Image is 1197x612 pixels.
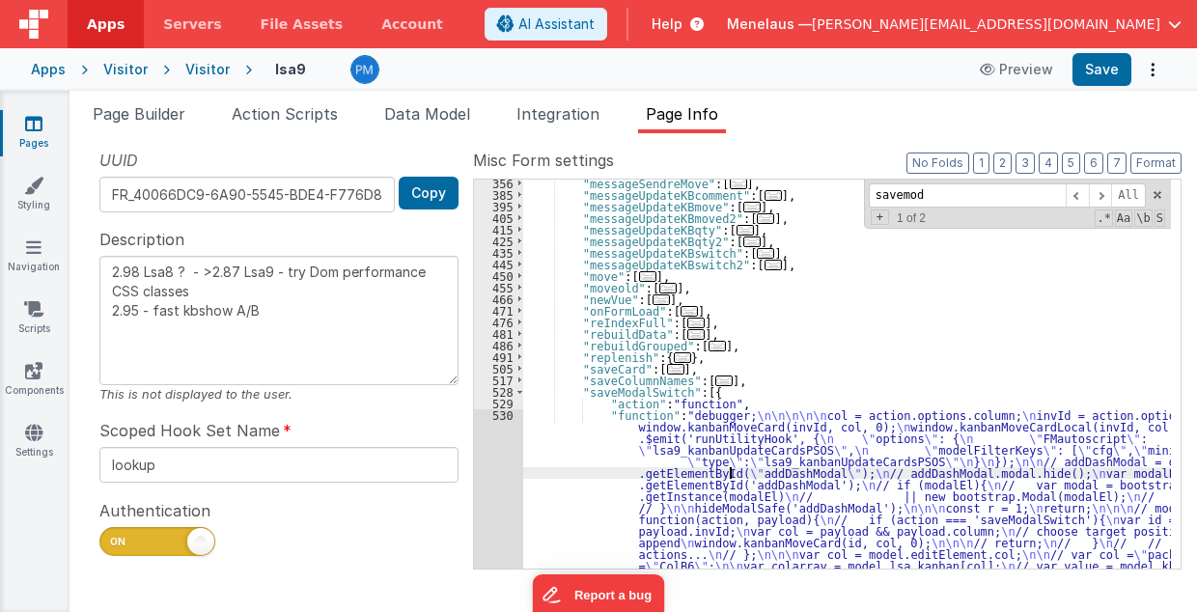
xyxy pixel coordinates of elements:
[687,318,705,328] span: ...
[474,340,523,351] div: 486
[474,259,523,270] div: 445
[667,364,684,375] span: ...
[1039,153,1058,174] button: 4
[743,236,761,247] span: ...
[1084,153,1103,174] button: 6
[973,153,989,174] button: 1
[474,270,523,282] div: 450
[31,60,66,79] div: Apps
[652,14,682,34] span: Help
[93,104,185,124] span: Page Builder
[715,376,733,386] span: ...
[474,236,523,247] div: 425
[765,260,782,270] span: ...
[1107,153,1127,174] button: 7
[261,14,344,34] span: File Assets
[474,189,523,201] div: 385
[474,363,523,375] div: 505
[474,212,523,224] div: 405
[1134,209,1152,227] span: Whole Word Search
[99,385,459,403] div: This is not displayed to the user.
[474,305,523,317] div: 471
[474,317,523,328] div: 476
[709,341,726,351] span: ...
[871,209,889,225] span: Toggel Replace mode
[516,104,599,124] span: Integration
[757,248,774,259] span: ...
[99,566,459,584] div: When off, visitors will not be prompted a login page.
[474,375,523,386] div: 517
[1072,53,1131,86] button: Save
[474,201,523,212] div: 395
[1016,153,1035,174] button: 3
[518,14,595,34] span: AI Assistant
[639,271,656,282] span: ...
[743,202,761,212] span: ...
[1062,153,1080,174] button: 5
[1115,209,1132,227] span: CaseSensitive Search
[727,14,1182,34] button: Menelaus — [PERSON_NAME][EMAIL_ADDRESS][DOMAIN_NAME]
[674,352,691,363] span: ...
[474,386,523,398] div: 528
[99,228,184,251] span: Description
[474,328,523,340] div: 481
[1111,183,1146,208] span: Alt-Enter
[737,225,754,236] span: ...
[474,351,523,363] div: 491
[103,60,148,79] div: Visitor
[99,149,138,172] span: UUID
[906,153,969,174] button: No Folds
[474,247,523,259] div: 435
[653,294,670,305] span: ...
[1155,209,1165,227] span: Search In Selection
[765,190,782,201] span: ...
[681,306,698,317] span: ...
[474,224,523,236] div: 415
[687,329,705,340] span: ...
[812,14,1160,34] span: [PERSON_NAME][EMAIL_ADDRESS][DOMAIN_NAME]
[730,179,747,189] span: ...
[275,62,306,76] h4: lsa9
[889,211,933,225] span: 1 of 2
[1130,153,1182,174] button: Format
[474,178,523,189] div: 356
[185,60,230,79] div: Visitor
[646,104,718,124] span: Page Info
[485,8,607,41] button: AI Assistant
[99,499,210,522] span: Authentication
[727,14,812,34] span: Menelaus —
[351,56,378,83] img: a12ed5ba5769bda9d2665f51d2850528
[99,419,280,442] span: Scoped Hook Set Name
[474,293,523,305] div: 466
[474,398,523,409] div: 529
[659,283,677,293] span: ...
[473,149,614,172] span: Misc Form settings
[474,282,523,293] div: 455
[1095,209,1112,227] span: RegExp Search
[869,183,1066,208] input: Search for
[399,177,459,209] button: Copy
[232,104,338,124] span: Action Scripts
[993,153,1012,174] button: 2
[1139,56,1166,83] button: Options
[163,14,221,34] span: Servers
[757,213,774,224] span: ...
[87,14,125,34] span: Apps
[968,54,1065,85] button: Preview
[384,104,470,124] span: Data Model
